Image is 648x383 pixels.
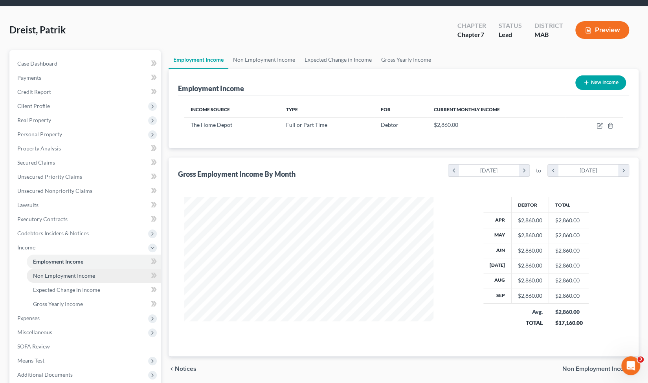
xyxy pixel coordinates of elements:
[518,216,542,224] div: $2,860.00
[33,258,83,265] span: Employment Income
[555,308,582,316] div: $2,860.00
[637,356,644,363] span: 3
[11,141,161,156] a: Property Analysis
[380,121,398,128] span: Debtor
[549,228,589,243] td: $2,860.00
[549,197,589,213] th: Total
[17,315,40,321] span: Expenses
[17,145,61,152] span: Property Analysis
[534,21,563,30] div: District
[169,50,228,69] a: Employment Income
[17,117,51,123] span: Real Property
[11,212,161,226] a: Executory Contracts
[621,356,640,375] iframe: Intercom live chat
[169,366,175,372] i: chevron_left
[191,121,232,128] span: The Home Depot
[575,21,629,39] button: Preview
[549,288,589,303] td: $2,860.00
[448,165,459,176] i: chevron_left
[11,85,161,99] a: Credit Report
[17,131,62,137] span: Personal Property
[17,216,68,222] span: Executory Contracts
[27,283,161,297] a: Expected Change in Income
[562,366,632,372] span: Non Employment Income
[434,121,458,128] span: $2,860.00
[11,71,161,85] a: Payments
[228,50,300,69] a: Non Employment Income
[11,170,161,184] a: Unsecured Priority Claims
[17,60,57,67] span: Case Dashboard
[11,339,161,354] a: SOFA Review
[286,121,327,128] span: Full or Part Time
[481,31,484,38] span: 7
[300,50,376,69] a: Expected Change in Income
[558,165,619,176] div: [DATE]
[17,173,82,180] span: Unsecured Priority Claims
[549,273,589,288] td: $2,860.00
[27,269,161,283] a: Non Employment Income
[562,366,639,372] button: Non Employment Income chevron_right
[575,75,626,90] button: New Income
[11,184,161,198] a: Unsecured Nonpriority Claims
[518,277,542,284] div: $2,860.00
[518,308,542,316] div: Avg.
[191,106,230,112] span: Income Source
[459,165,519,176] div: [DATE]
[17,371,73,378] span: Additional Documents
[518,247,542,255] div: $2,860.00
[17,88,51,95] span: Credit Report
[518,262,542,269] div: $2,860.00
[33,272,95,279] span: Non Employment Income
[286,106,298,112] span: Type
[518,231,542,239] div: $2,860.00
[483,213,512,228] th: Apr
[17,357,44,364] span: Means Test
[511,197,549,213] th: Debtor
[11,198,161,212] a: Lawsuits
[434,106,500,112] span: Current Monthly Income
[17,187,92,194] span: Unsecured Nonpriority Claims
[457,30,486,39] div: Chapter
[483,258,512,273] th: [DATE]
[376,50,436,69] a: Gross Yearly Income
[17,74,41,81] span: Payments
[618,165,629,176] i: chevron_right
[519,165,529,176] i: chevron_right
[483,288,512,303] th: Sep
[17,230,89,236] span: Codebtors Insiders & Notices
[178,84,244,93] div: Employment Income
[518,292,542,300] div: $2,860.00
[17,202,39,208] span: Lawsuits
[178,169,296,179] div: Gross Employment Income By Month
[17,159,55,166] span: Secured Claims
[499,30,522,39] div: Lead
[11,156,161,170] a: Secured Claims
[175,366,196,372] span: Notices
[17,343,50,350] span: SOFA Review
[17,244,35,251] span: Income
[549,213,589,228] td: $2,860.00
[457,21,486,30] div: Chapter
[17,103,50,109] span: Client Profile
[555,319,582,327] div: $17,160.00
[33,301,83,307] span: Gross Yearly Income
[27,297,161,311] a: Gross Yearly Income
[169,366,196,372] button: chevron_left Notices
[518,319,542,327] div: TOTAL
[534,30,563,39] div: MAB
[483,273,512,288] th: Aug
[536,167,541,174] span: to
[483,243,512,258] th: Jun
[499,21,522,30] div: Status
[483,228,512,243] th: May
[548,165,558,176] i: chevron_left
[11,57,161,71] a: Case Dashboard
[380,106,390,112] span: For
[9,24,66,35] span: Dreist, Patrik
[17,329,52,335] span: Miscellaneous
[549,243,589,258] td: $2,860.00
[549,258,589,273] td: $2,860.00
[33,286,100,293] span: Expected Change in Income
[27,255,161,269] a: Employment Income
